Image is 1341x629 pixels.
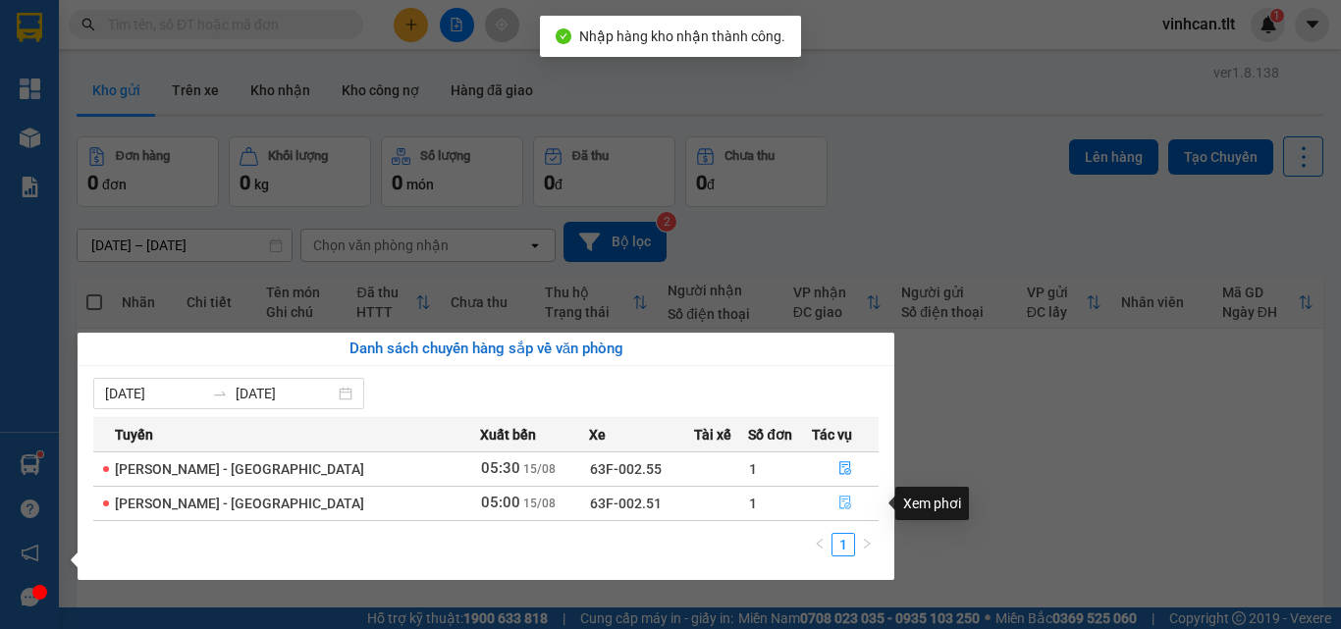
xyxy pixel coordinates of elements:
a: 1 [832,534,854,555]
span: check-circle [556,28,571,44]
li: Next Page [855,533,879,556]
input: Từ ngày [105,383,204,404]
span: file-done [838,496,852,511]
span: 15/08 [523,497,556,510]
span: 15/08 [523,462,556,476]
span: Nhập hàng kho nhận thành công. [579,28,785,44]
span: swap-right [212,386,228,401]
span: Tác vụ [812,424,852,446]
li: Previous Page [808,533,831,556]
span: Xe [589,424,606,446]
button: right [855,533,879,556]
li: 1 [831,533,855,556]
div: Danh sách chuyến hàng sắp về văn phòng [93,338,879,361]
button: left [808,533,831,556]
span: Xuất bến [480,424,536,446]
span: Tài xế [694,424,731,446]
button: file-done [813,453,878,485]
span: left [814,538,826,550]
span: Tuyến [115,424,153,446]
div: Xem phơi [895,487,969,520]
span: to [212,386,228,401]
span: 63F-002.51 [590,496,662,511]
span: [PERSON_NAME] - [GEOGRAPHIC_DATA] [115,496,364,511]
span: 1 [749,461,757,477]
span: Số đơn [748,424,792,446]
span: right [861,538,873,550]
input: Đến ngày [236,383,335,404]
span: [PERSON_NAME] - [GEOGRAPHIC_DATA] [115,461,364,477]
span: file-done [838,461,852,477]
span: 63F-002.55 [590,461,662,477]
span: 05:30 [481,459,520,477]
span: 1 [749,496,757,511]
span: 05:00 [481,494,520,511]
button: file-done [813,488,878,519]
